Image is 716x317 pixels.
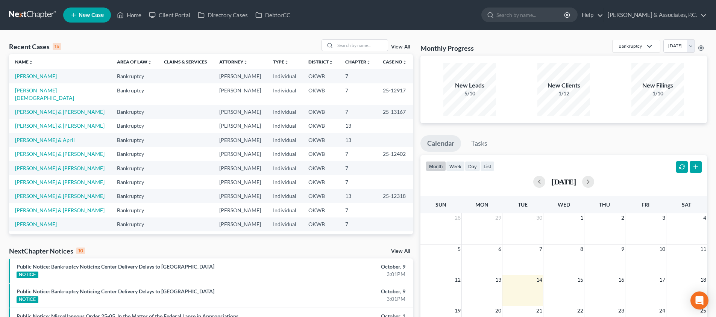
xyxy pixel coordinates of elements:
span: 10 [658,245,666,254]
span: 11 [699,245,707,254]
i: unfold_more [243,60,248,65]
td: 7 [339,203,377,217]
a: Chapterunfold_more [345,59,371,65]
a: [PERSON_NAME] & [PERSON_NAME] [15,207,105,213]
span: 20 [495,306,502,315]
td: 7 [339,69,377,83]
a: View All [391,44,410,50]
td: Individual [267,147,302,161]
div: NOTICE [17,296,38,303]
span: 23 [617,306,625,315]
td: Bankruptcy [111,83,158,105]
td: Individual [267,69,302,83]
span: 5 [457,245,461,254]
input: Search by name... [496,8,565,22]
td: [PERSON_NAME] [213,69,267,83]
td: 7 [339,83,377,105]
div: New Leads [443,81,496,90]
th: Claims & Services [158,54,213,69]
span: 8 [579,245,584,254]
h2: [DATE] [551,178,576,186]
td: Individual [267,105,302,119]
td: Individual [267,161,302,175]
a: [PERSON_NAME][DEMOGRAPHIC_DATA] [15,87,74,101]
span: 9 [620,245,625,254]
span: 30 [535,213,543,222]
td: OKWB [302,175,339,189]
td: [PERSON_NAME] [213,161,267,175]
td: 7 [339,105,377,119]
td: Individual [267,217,302,231]
td: Bankruptcy [111,217,158,231]
td: [PERSON_NAME] [213,217,267,231]
span: 6 [498,245,502,254]
a: Tasks [464,135,494,152]
td: Bankruptcy [111,203,158,217]
a: [PERSON_NAME] & Associates, P.C. [604,8,707,22]
h3: Monthly Progress [420,44,474,53]
td: Individual [267,203,302,217]
span: New Case [79,12,104,18]
i: unfold_more [147,60,152,65]
a: Area of Lawunfold_more [117,59,152,65]
a: [PERSON_NAME] [15,221,57,227]
button: list [480,161,495,171]
td: [PERSON_NAME] [213,105,267,119]
span: 3 [661,213,666,222]
span: 12 [454,275,461,284]
td: OKWB [302,217,339,231]
td: 25-12318 [377,189,413,203]
a: [PERSON_NAME] & [PERSON_NAME] [15,193,105,199]
span: 15 [576,275,584,284]
button: week [446,161,465,171]
td: Individual [267,189,302,203]
td: OKWB [302,105,339,119]
span: 16 [617,275,625,284]
a: [PERSON_NAME] & [PERSON_NAME] [15,165,105,171]
a: Typeunfold_more [273,59,289,65]
td: Individual [267,133,302,147]
td: Bankruptcy [111,119,158,133]
a: [PERSON_NAME] & [PERSON_NAME] [15,179,105,185]
td: 13 [339,133,377,147]
div: New Filings [631,81,684,90]
span: 28 [454,213,461,222]
td: [PERSON_NAME] [213,83,267,105]
a: Nameunfold_more [15,59,33,65]
div: 10 [76,248,85,254]
td: OKWB [302,119,339,133]
td: OKWB [302,147,339,161]
span: 29 [495,213,502,222]
td: 7 [339,147,377,161]
div: 3:01PM [281,270,405,278]
td: [PERSON_NAME] [213,119,267,133]
td: Individual [267,119,302,133]
td: 7 [339,175,377,189]
td: Bankruptcy [111,69,158,83]
a: Districtunfold_more [308,59,333,65]
td: OKWB [302,83,339,105]
td: Bankruptcy [111,231,158,245]
span: Fri [642,201,649,208]
div: 3:01PM [281,295,405,303]
span: Wed [558,201,570,208]
span: 19 [454,306,461,315]
div: NOTICE [17,272,38,278]
span: Thu [599,201,610,208]
div: 15 [53,43,61,50]
a: Public Notice: Bankruptcy Noticing Center Delivery Delays to [GEOGRAPHIC_DATA] [17,263,214,270]
td: [PERSON_NAME] [213,133,267,147]
td: [PERSON_NAME] [213,147,267,161]
td: 25-12917 [377,83,413,105]
td: Bankruptcy [111,189,158,203]
i: unfold_more [366,60,371,65]
td: 7 [339,231,377,245]
td: OKWB [302,133,339,147]
i: unfold_more [402,60,407,65]
input: Search by name... [335,40,388,51]
i: unfold_more [284,60,289,65]
div: 1/10 [631,90,684,97]
a: Directory Cases [194,8,252,22]
span: 7 [539,245,543,254]
span: 4 [702,213,707,222]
